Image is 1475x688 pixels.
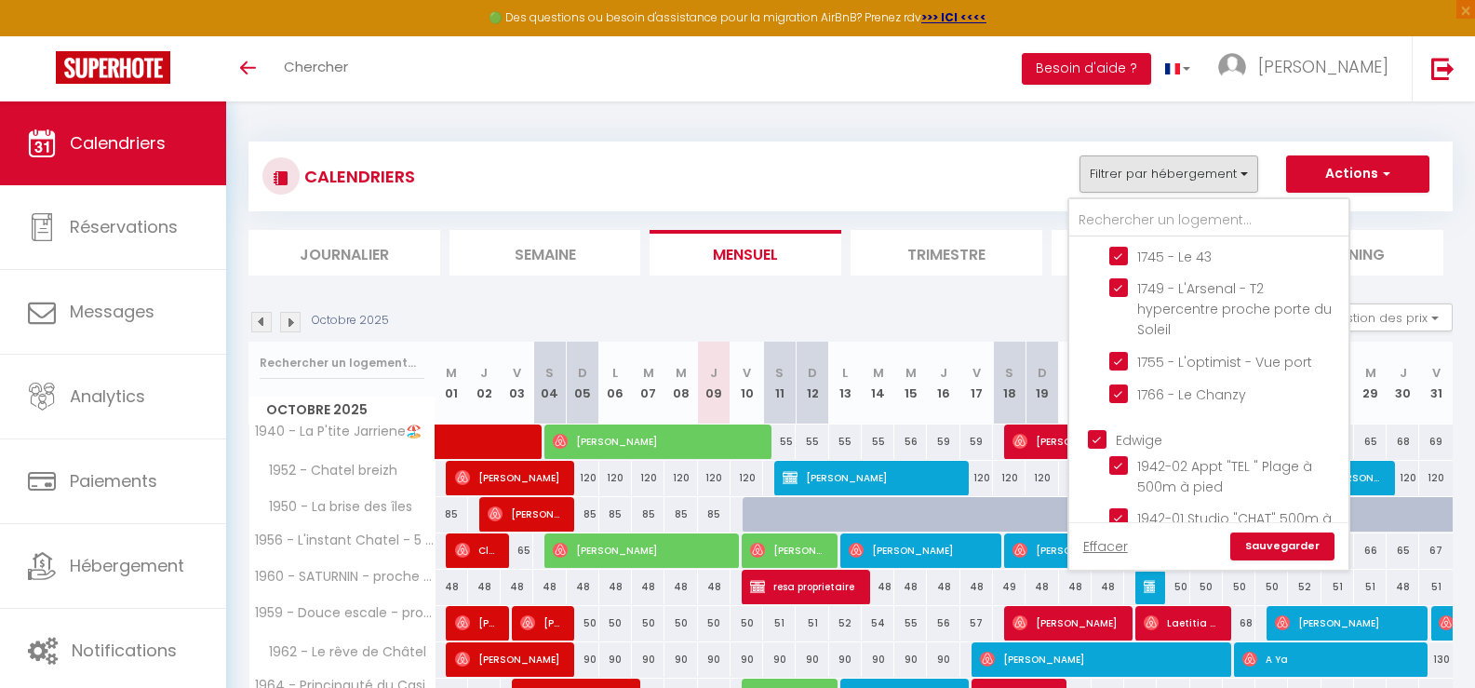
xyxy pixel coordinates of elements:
[284,57,348,76] span: Chercher
[449,230,641,276] li: Semaine
[743,364,751,382] abbr: V
[599,497,632,532] div: 85
[1419,461,1453,495] div: 120
[940,364,947,382] abbr: J
[252,497,417,518] span: 1950 - La brise des îles
[851,230,1042,276] li: Trimestre
[436,497,468,532] div: 85
[436,570,468,604] div: 48
[731,461,763,495] div: 120
[763,425,796,459] div: 55
[763,642,796,677] div: 90
[1067,197,1350,572] div: Filtrer par hébergement
[1431,57,1455,80] img: logout
[70,384,145,408] span: Analytics
[70,300,154,323] span: Messages
[698,497,731,532] div: 85
[731,642,763,677] div: 90
[567,461,599,495] div: 120
[664,497,697,532] div: 85
[260,346,424,380] input: Rechercher un logement...
[567,570,599,604] div: 48
[599,342,632,425] th: 06
[1387,342,1419,425] th: 30
[1052,230,1243,276] li: Tâches
[1432,364,1441,382] abbr: V
[698,642,731,677] div: 90
[468,570,501,604] div: 48
[829,642,862,677] div: 90
[455,605,499,641] span: [PERSON_NAME]
[664,642,697,677] div: 90
[70,131,166,155] span: Calendriers
[480,364,488,382] abbr: J
[960,425,993,459] div: 59
[1288,570,1321,604] div: 52
[632,461,664,495] div: 120
[905,364,917,382] abbr: M
[731,606,763,641] div: 50
[862,570,894,604] div: 48
[1204,36,1412,101] a: ... [PERSON_NAME]
[1419,570,1453,604] div: 51
[808,364,817,382] abbr: D
[927,425,959,459] div: 59
[710,364,717,382] abbr: J
[796,425,828,459] div: 55
[533,570,566,604] div: 48
[650,230,841,276] li: Mensuel
[1314,304,1453,331] button: Gestion des prix
[1012,605,1121,641] span: [PERSON_NAME]
[783,460,957,495] span: [PERSON_NAME]
[1387,570,1419,604] div: 48
[455,533,499,568] span: Clémence Quériault
[446,364,457,382] abbr: M
[1157,570,1189,604] div: 50
[894,342,927,425] th: 15
[599,570,632,604] div: 48
[1400,364,1407,382] abbr: J
[72,639,177,662] span: Notifications
[664,342,697,425] th: 08
[436,342,468,425] th: 01
[1026,570,1058,604] div: 48
[553,533,727,568] span: [PERSON_NAME]
[1026,342,1058,425] th: 19
[796,642,828,677] div: 90
[1079,155,1258,193] button: Filtrer par hébergement
[1144,605,1220,641] span: Laetitia Bureau
[894,425,927,459] div: 56
[763,342,796,425] th: 11
[488,496,564,532] span: [PERSON_NAME]
[849,533,990,568] span: [PERSON_NAME]
[1137,248,1212,266] span: 1745 - Le 43
[1230,533,1334,560] a: Sauvegarder
[567,642,599,677] div: 90
[829,606,862,641] div: 52
[862,342,894,425] th: 14
[1365,364,1376,382] abbr: M
[829,425,862,459] div: 55
[873,364,884,382] abbr: M
[763,606,796,641] div: 51
[612,364,618,382] abbr: L
[501,342,533,425] th: 03
[252,570,438,584] span: 1960 - SATURNIN - proche mer avec piscine
[545,364,554,382] abbr: S
[252,642,431,663] span: 1962 - Le rêve de Châtel
[1419,642,1453,677] div: 130
[501,570,533,604] div: 48
[1275,605,1416,641] span: [PERSON_NAME]
[1059,461,1092,495] div: 120
[632,570,664,604] div: 48
[1059,342,1092,425] th: 20
[1012,533,1089,568] span: [PERSON_NAME] Dos [PERSON_NAME]
[553,424,759,459] span: [PERSON_NAME]
[1258,55,1388,78] span: [PERSON_NAME]
[1022,53,1151,85] button: Besoin d'aide ?
[455,641,564,677] span: [PERSON_NAME]
[1321,570,1354,604] div: 51
[1190,570,1223,604] div: 50
[862,642,894,677] div: 90
[676,364,687,382] abbr: M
